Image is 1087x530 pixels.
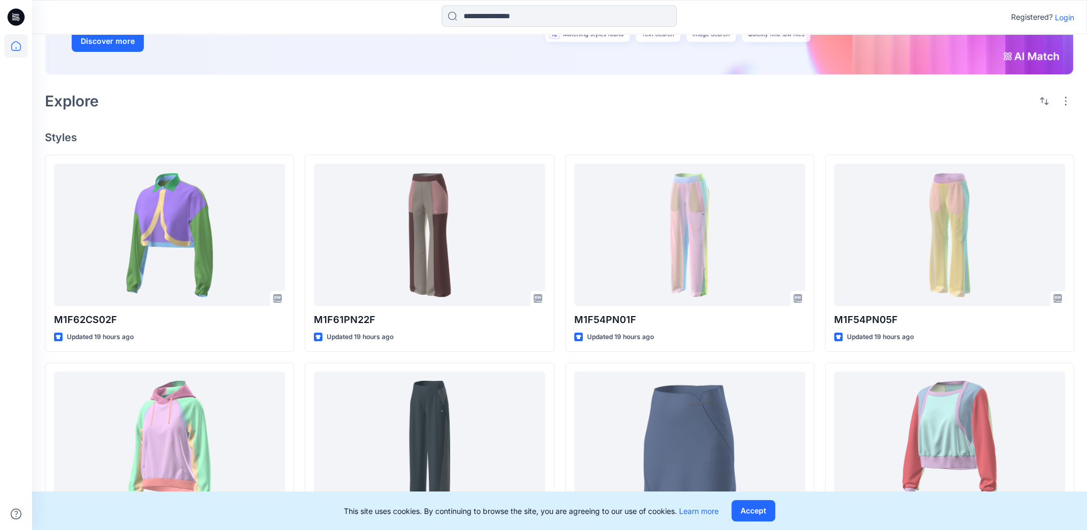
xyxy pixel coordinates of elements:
a: Learn more [679,506,719,516]
button: Accept [731,500,775,521]
a: M1F62CS02F [54,164,285,306]
p: M1F61PN22F [314,312,545,327]
a: M1F54PN05F [834,164,1065,306]
p: Updated 19 hours ago [847,332,914,343]
h4: Styles [45,131,1074,144]
p: Updated 19 hours ago [67,332,134,343]
p: Updated 19 hours ago [327,332,394,343]
p: Updated 19 hours ago [587,332,654,343]
p: Registered? [1011,11,1053,24]
a: M1F61SW04F [834,372,1065,514]
p: Login [1055,12,1074,23]
h2: Explore [45,93,99,110]
a: M1F61PN22F [314,164,545,306]
a: M1F54PN01F [574,164,805,306]
p: M1F54PN01F [574,312,805,327]
a: M1F61SK09F [574,372,805,514]
button: Discover more [72,30,144,52]
p: M1F54PN05F [834,312,1065,327]
a: M1F61SW05F [54,372,285,514]
p: M1F62CS02F [54,312,285,327]
p: This site uses cookies. By continuing to browse the site, you are agreeing to our use of cookies. [344,505,719,517]
a: M1F61PN23F [314,372,545,514]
